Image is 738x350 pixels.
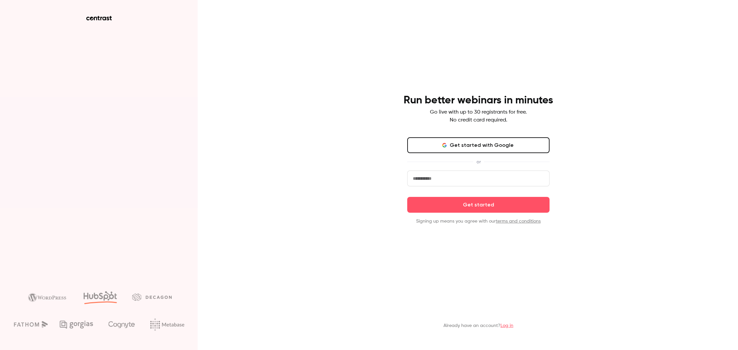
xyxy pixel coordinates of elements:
a: Log in [500,323,513,328]
h4: Run better webinars in minutes [404,94,553,107]
p: Already have an account? [443,322,513,329]
p: Go live with up to 30 registrants for free. No credit card required. [430,108,527,124]
button: Get started with Google [407,137,550,153]
button: Get started [407,197,550,213]
img: decagon [132,293,172,301]
span: or [473,158,484,165]
a: terms and conditions [496,219,541,224]
p: Signing up means you agree with our [407,218,550,225]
